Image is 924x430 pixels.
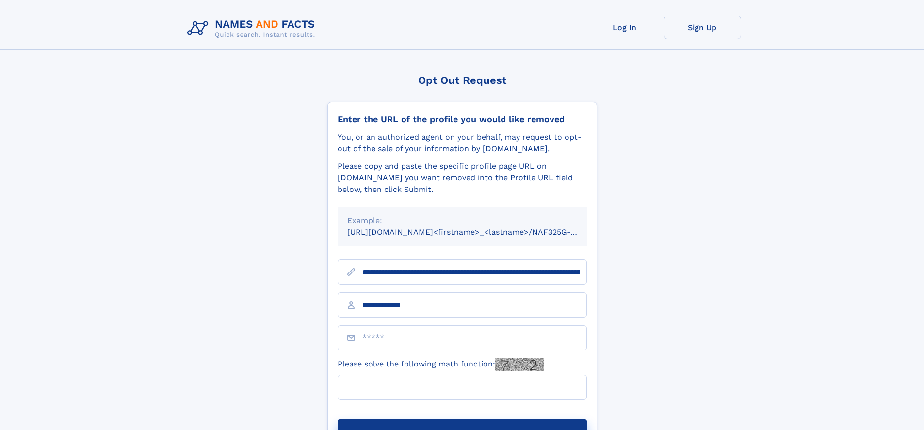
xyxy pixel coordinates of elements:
a: Sign Up [664,16,741,39]
label: Please solve the following math function: [338,358,544,371]
small: [URL][DOMAIN_NAME]<firstname>_<lastname>/NAF325G-xxxxxxxx [347,227,605,237]
a: Log In [586,16,664,39]
div: Example: [347,215,577,226]
div: Opt Out Request [327,74,597,86]
div: Enter the URL of the profile you would like removed [338,114,587,125]
div: Please copy and paste the specific profile page URL on [DOMAIN_NAME] you want removed into the Pr... [338,160,587,195]
img: Logo Names and Facts [183,16,323,42]
div: You, or an authorized agent on your behalf, may request to opt-out of the sale of your informatio... [338,131,587,155]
